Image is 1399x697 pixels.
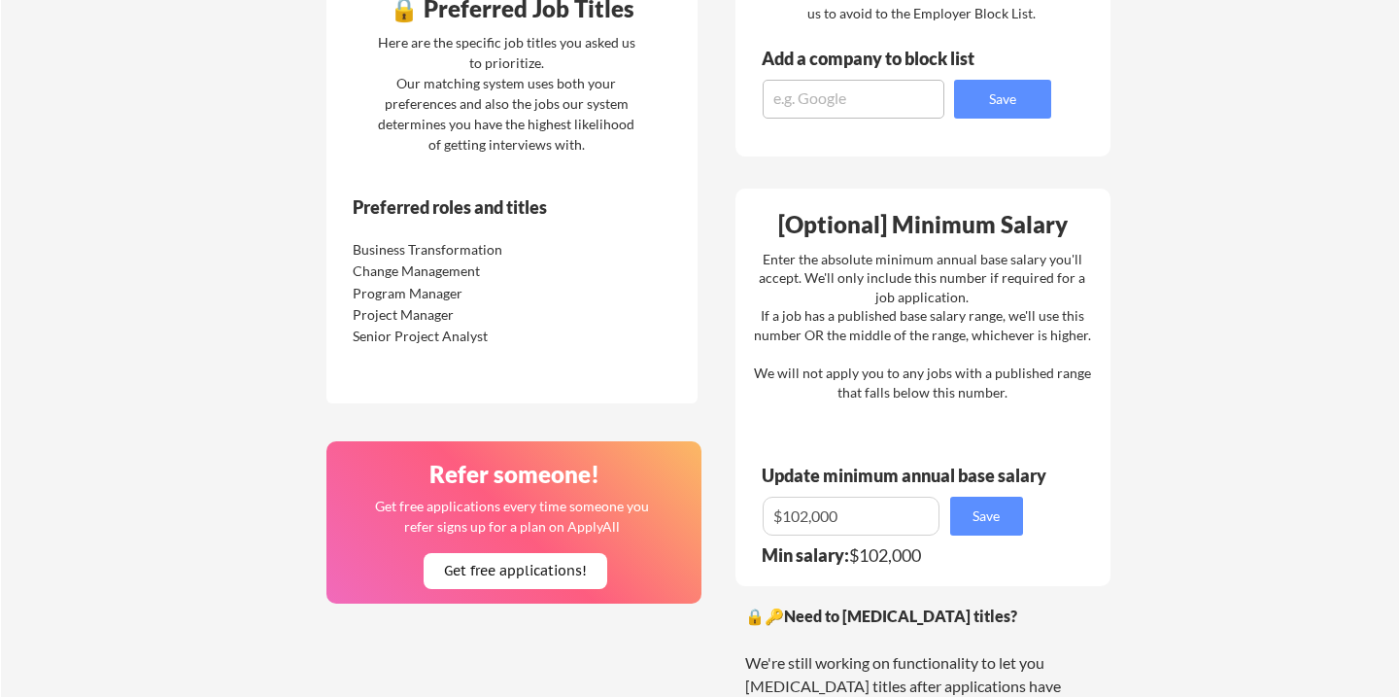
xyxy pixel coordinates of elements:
[373,32,640,155] div: Here are the specific job titles you asked us to prioritize. Our matching system uses both your p...
[762,544,849,566] strong: Min salary:
[754,250,1091,402] div: Enter the absolute minimum annual base salary you'll accept. We'll only include this number if re...
[353,327,558,346] div: Senior Project Analyst
[374,496,651,537] div: Get free applications every time someone you refer signs up for a plan on ApplyAll
[954,80,1051,119] button: Save
[353,305,558,325] div: Project Manager
[763,497,939,536] input: E.g. $100,000
[353,198,617,216] div: Preferred roles and titles
[424,553,607,589] button: Get free applications!
[784,607,1017,625] strong: Need to [MEDICAL_DATA] titles?
[762,467,1053,484] div: Update minimum annual base salary
[950,497,1023,536] button: Save
[334,463,696,486] div: Refer someone!
[742,213,1104,236] div: [Optional] Minimum Salary
[762,546,1036,564] div: $102,000
[353,261,558,281] div: Change Management
[353,284,558,303] div: Program Manager
[762,50,1005,67] div: Add a company to block list
[353,240,558,260] div: Business Transformation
